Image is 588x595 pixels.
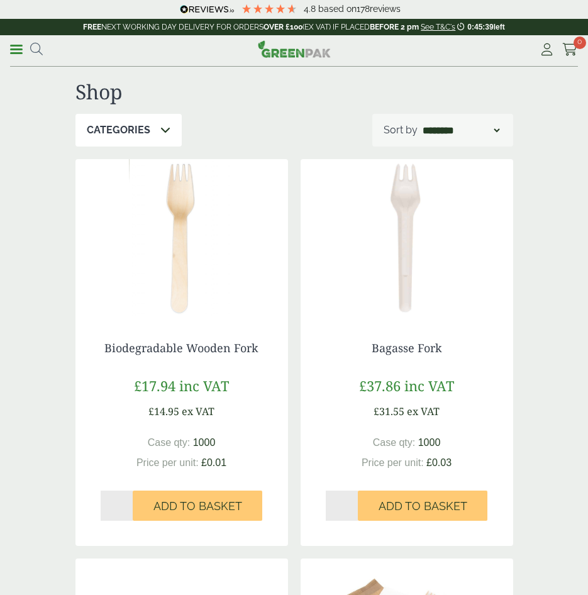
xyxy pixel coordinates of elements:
[562,40,578,59] a: 0
[379,499,467,513] span: Add to Basket
[384,123,418,138] p: Sort by
[75,159,288,316] img: Biodegradable Wooden Fork-0
[370,23,419,31] strong: BEFORE 2 pm
[201,457,226,468] span: £0.01
[418,437,441,448] span: 1000
[562,43,578,56] i: Cart
[372,340,442,355] a: Bagasse Fork
[153,499,242,513] span: Add to Basket
[359,376,401,395] span: £37.86
[421,23,455,31] a: See T&C's
[358,491,487,521] button: Add to Basket
[104,340,258,355] a: Biodegradable Wooden Fork
[258,40,331,58] img: GreenPak Supplies
[83,23,101,31] strong: FREE
[494,23,505,31] span: left
[182,404,214,418] span: ex VAT
[467,23,493,31] span: 0:45:39
[87,123,150,138] p: Categories
[134,376,175,395] span: £17.94
[318,4,357,14] span: Based on
[370,4,401,14] span: reviews
[136,457,199,468] span: Price per unit:
[179,376,229,395] span: inc VAT
[420,123,502,138] select: Shop order
[75,80,513,104] h1: Shop
[180,5,235,14] img: REVIEWS.io
[301,159,513,316] img: Bagasse Fork
[407,404,440,418] span: ex VAT
[539,43,555,56] i: My Account
[304,4,318,14] span: 4.8
[373,437,416,448] span: Case qty:
[574,36,586,49] span: 0
[362,457,424,468] span: Price per unit:
[357,4,370,14] span: 178
[404,376,454,395] span: inc VAT
[148,404,179,418] span: £14.95
[148,437,191,448] span: Case qty:
[426,457,452,468] span: £0.03
[193,437,216,448] span: 1000
[374,404,404,418] span: £31.55
[263,23,302,31] strong: OVER £100
[133,491,262,521] button: Add to Basket
[241,3,297,14] div: 4.78 Stars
